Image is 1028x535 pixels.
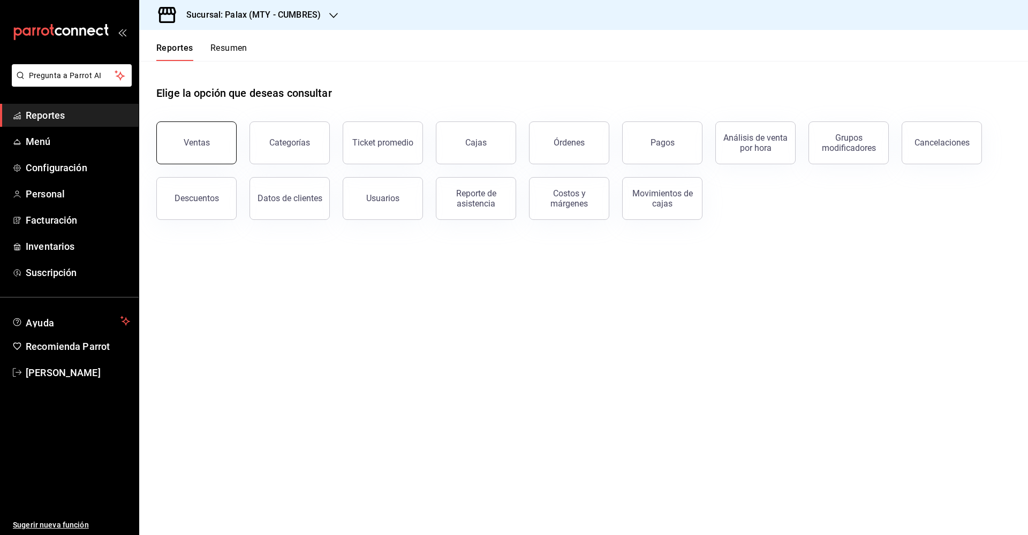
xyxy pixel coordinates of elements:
[184,137,210,148] div: Ventas
[815,133,882,153] div: Grupos modificadores
[156,43,247,61] div: navigation tabs
[156,177,237,220] button: Descuentos
[250,121,330,164] button: Categorías
[366,193,399,203] div: Usuarios
[536,188,602,209] div: Costos y márgenes
[26,365,130,380] span: [PERSON_NAME]
[175,193,219,203] div: Descuentos
[258,193,322,203] div: Datos de clientes
[343,121,423,164] button: Ticket promedio
[26,265,130,280] span: Suscripción
[343,177,423,220] button: Usuarios
[250,177,330,220] button: Datos de clientes
[7,78,132,89] a: Pregunta a Parrot AI
[26,315,116,327] span: Ayuda
[529,121,609,164] button: Órdenes
[722,133,789,153] div: Análisis de venta por hora
[622,121,702,164] button: Pagos
[715,121,796,164] button: Análisis de venta por hora
[554,137,585,148] div: Órdenes
[156,121,237,164] button: Ventas
[26,134,130,149] span: Menú
[629,188,696,209] div: Movimientos de cajas
[443,188,509,209] div: Reporte de asistencia
[269,137,310,148] div: Categorías
[13,519,130,531] span: Sugerir nueva función
[26,213,130,227] span: Facturación
[436,121,516,164] a: Cajas
[808,121,889,164] button: Grupos modificadores
[210,43,247,61] button: Resumen
[26,187,130,201] span: Personal
[622,177,702,220] button: Movimientos de cajas
[26,239,130,254] span: Inventarios
[26,108,130,123] span: Reportes
[465,136,487,149] div: Cajas
[651,137,675,148] div: Pagos
[914,137,970,148] div: Cancelaciones
[156,43,193,61] button: Reportes
[29,70,115,81] span: Pregunta a Parrot AI
[26,160,130,175] span: Configuración
[156,85,332,101] h1: Elige la opción que deseas consultar
[12,64,132,87] button: Pregunta a Parrot AI
[352,137,413,148] div: Ticket promedio
[902,121,982,164] button: Cancelaciones
[178,9,321,21] h3: Sucursal: Palax (MTY - CUMBRES)
[436,177,516,220] button: Reporte de asistencia
[118,28,126,36] button: open_drawer_menu
[529,177,609,220] button: Costos y márgenes
[26,339,130,354] span: Recomienda Parrot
